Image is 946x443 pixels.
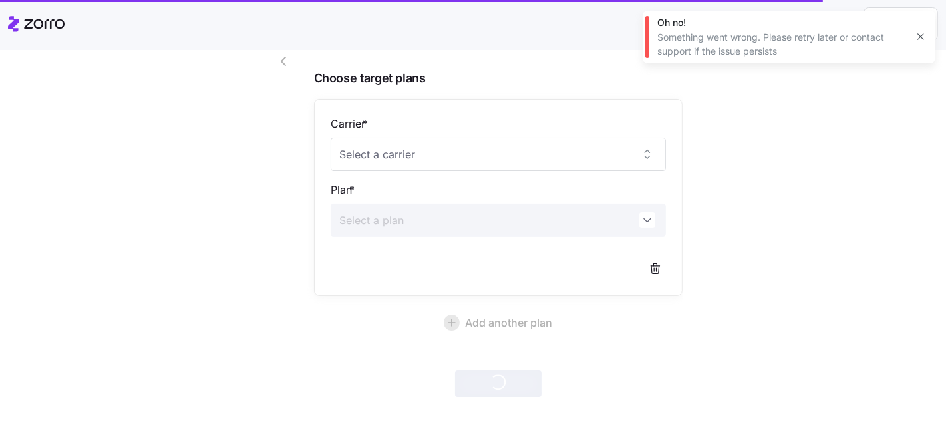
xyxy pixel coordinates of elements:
div: Oh no! [657,16,906,29]
svg: add icon [444,315,460,331]
span: Choose target plans [314,69,683,88]
label: Carrier [331,116,371,132]
span: Add another plan [465,315,552,331]
input: Select a plan [331,204,666,237]
input: Select a carrier [331,138,666,171]
label: Plan [331,182,357,198]
div: Something went wrong. Please retry later or contact support if the issue persists [657,31,906,58]
button: Add another plan [314,307,683,339]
